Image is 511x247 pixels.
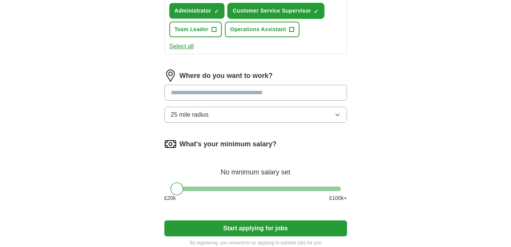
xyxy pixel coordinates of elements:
label: Where do you want to work? [180,71,273,81]
button: 25 mile radius [164,107,347,123]
span: Team Leader [175,25,209,33]
img: salary.png [164,138,177,150]
span: Administrator [175,7,211,15]
button: Select all [169,42,194,51]
button: Operations Assistant [225,22,299,37]
button: Administrator✓ [169,3,224,19]
button: Start applying for jobs [164,220,347,236]
button: Team Leader [169,22,222,37]
span: Customer Service Supervisor [233,7,311,15]
img: location.png [164,70,177,82]
span: £ 20 k [164,194,176,202]
span: ✓ [314,8,318,14]
span: Operations Assistant [230,25,286,33]
label: What's your minimum salary? [180,139,277,149]
span: £ 100 k+ [329,194,347,202]
div: No minimum salary set [164,159,347,177]
button: Customer Service Supervisor✓ [228,3,325,19]
span: ✓ [214,8,219,14]
span: 25 mile radius [171,110,209,119]
p: By registering, you consent to us applying to suitable jobs for you [164,239,347,246]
